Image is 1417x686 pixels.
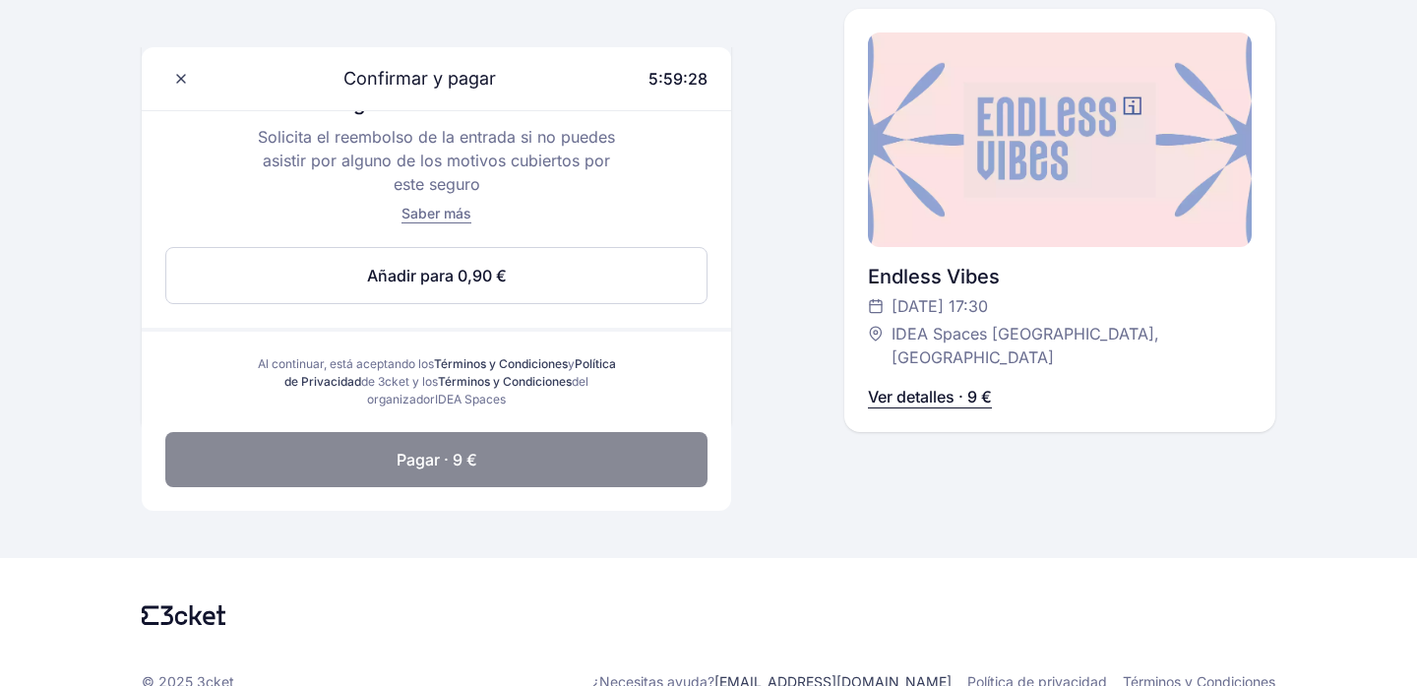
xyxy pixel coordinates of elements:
[320,65,496,93] span: Confirmar y pagar
[397,448,477,471] span: Pagar · 9 €
[367,264,507,287] span: Añadir para 0,90 €
[435,392,506,406] span: IDEA Spaces
[892,322,1232,369] span: IDEA Spaces [GEOGRAPHIC_DATA], [GEOGRAPHIC_DATA]
[401,205,471,221] span: Saber más
[648,69,708,89] span: 5:59:28
[248,125,626,196] p: Solicita el reembolso de la entrada si no puedes asistir por alguno de los motivos cubiertos por ...
[868,385,992,408] p: Ver detalles · 9 €
[892,294,988,318] span: [DATE] 17:30
[434,356,568,371] a: Términos y Condiciones
[165,247,708,304] button: Añadir para 0,90 €
[868,263,1252,290] div: Endless Vibes
[252,355,621,408] div: Al continuar, está aceptando los y de 3cket y los del organizador
[438,374,572,389] a: Términos y Condiciones
[165,432,708,487] button: Pagar · 9 €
